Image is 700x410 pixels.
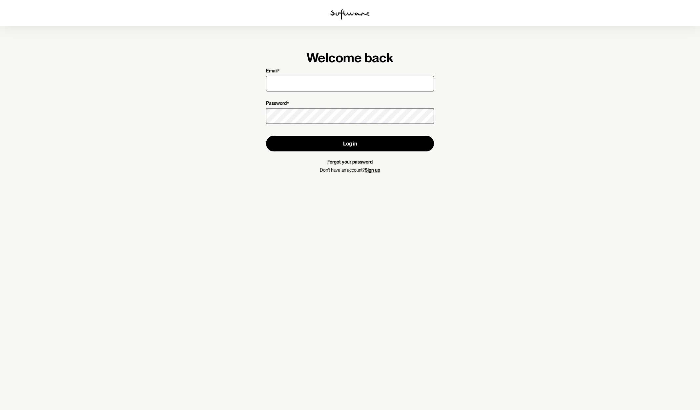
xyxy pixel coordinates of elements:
img: software logo [330,9,370,20]
p: Password [266,101,287,107]
p: Email [266,68,278,74]
h1: Welcome back [266,50,434,66]
button: Log in [266,136,434,151]
a: Forgot your password [327,159,373,165]
p: Don't have an account? [266,167,434,173]
a: Sign up [365,167,380,173]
